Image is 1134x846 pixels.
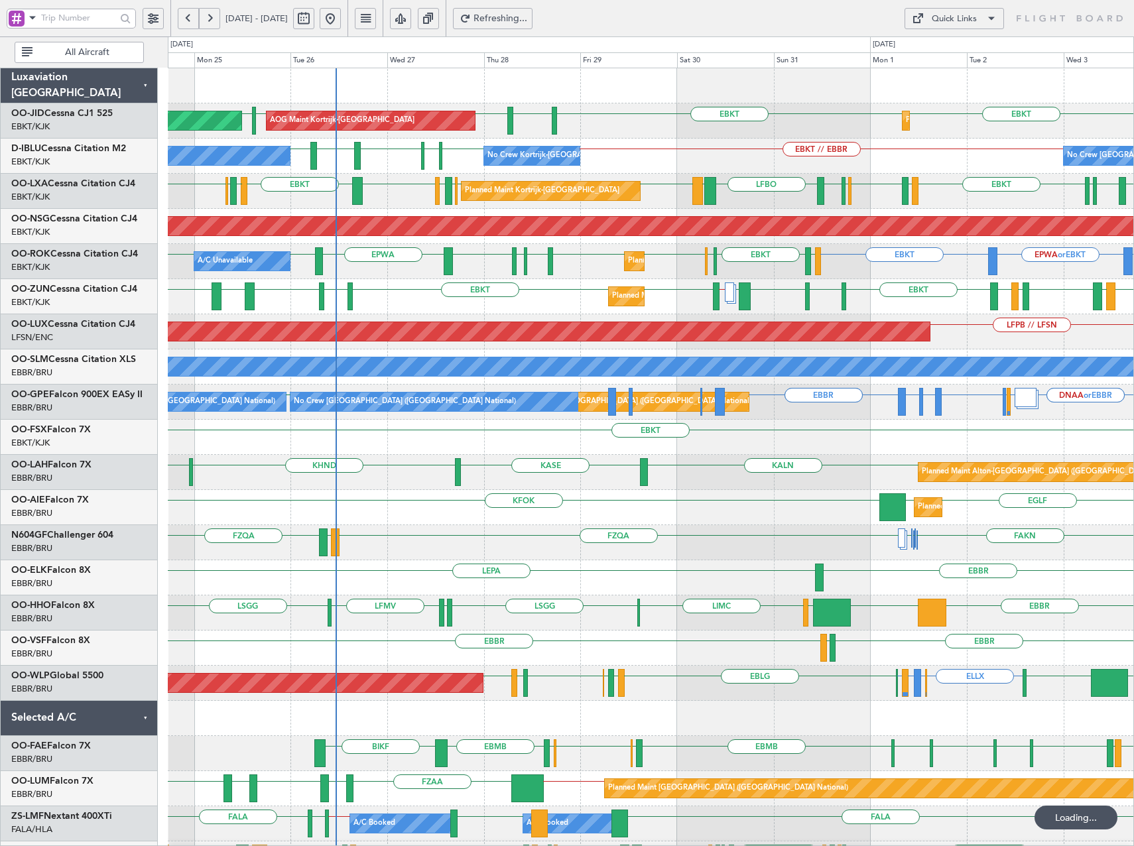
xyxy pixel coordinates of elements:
[11,812,44,821] span: ZS-LMF
[608,778,848,798] div: Planned Maint [GEOGRAPHIC_DATA] ([GEOGRAPHIC_DATA] National)
[612,286,767,306] div: Planned Maint Kortrijk-[GEOGRAPHIC_DATA]
[198,251,253,271] div: A/C Unavailable
[465,181,619,201] div: Planned Maint Kortrijk-[GEOGRAPHIC_DATA]
[11,261,50,273] a: EBKT/KJK
[11,144,41,153] span: D-IBLU
[11,776,94,786] a: OO-LUMFalcon 7X
[11,249,138,259] a: OO-ROKCessna Citation CJ4
[527,814,568,833] div: A/C Booked
[473,14,528,23] span: Refreshing...
[11,753,52,765] a: EBBR/BRU
[35,48,139,57] span: All Aircraft
[11,249,50,259] span: OO-ROK
[11,109,113,118] a: OO-JIDCessna CJ1 525
[11,671,103,680] a: OO-WLPGlobal 5500
[870,52,967,68] div: Mon 1
[11,776,50,786] span: OO-LUM
[11,823,52,835] a: FALA/HLA
[580,52,677,68] div: Fri 29
[270,111,414,131] div: AOG Maint Kortrijk-[GEOGRAPHIC_DATA]
[11,284,137,294] a: OO-ZUNCessna Citation CJ4
[11,320,48,329] span: OO-LUX
[194,52,291,68] div: Mon 25
[11,495,89,505] a: OO-AIEFalcon 7X
[11,577,52,589] a: EBBR/BRU
[11,636,90,645] a: OO-VSFFalcon 8X
[353,814,395,833] div: A/C Booked
[294,392,516,412] div: No Crew [GEOGRAPHIC_DATA] ([GEOGRAPHIC_DATA] National)
[487,146,624,166] div: No Crew Kortrijk-[GEOGRAPHIC_DATA]
[11,741,47,751] span: OO-FAE
[11,390,143,399] a: OO-GPEFalcon 900EX EASy II
[11,741,91,751] a: OO-FAEFalcon 7X
[11,812,112,821] a: ZS-LMFNextant 400XTi
[11,425,91,434] a: OO-FSXFalcon 7X
[11,144,126,153] a: D-IBLUCessna Citation M2
[677,52,774,68] div: Sat 30
[453,8,533,29] button: Refreshing...
[11,320,135,329] a: OO-LUXCessna Citation CJ4
[11,601,51,610] span: OO-HHO
[11,355,136,364] a: OO-SLMCessna Citation XLS
[967,52,1064,68] div: Tue 2
[905,8,1004,29] button: Quick Links
[11,648,52,660] a: EBBR/BRU
[484,52,581,68] div: Thu 28
[11,683,52,695] a: EBBR/BRU
[918,497,1127,517] div: Planned Maint [GEOGRAPHIC_DATA] ([GEOGRAPHIC_DATA])
[11,355,48,364] span: OO-SLM
[11,214,50,223] span: OO-NSG
[11,613,52,625] a: EBBR/BRU
[11,601,95,610] a: OO-HHOFalcon 8X
[11,284,50,294] span: OO-ZUN
[11,425,47,434] span: OO-FSX
[1035,806,1117,829] div: Loading...
[225,13,288,25] span: [DATE] - [DATE]
[11,788,52,800] a: EBBR/BRU
[774,52,871,68] div: Sun 31
[11,179,135,188] a: OO-LXACessna Citation CJ4
[11,460,92,469] a: OO-LAHFalcon 7X
[11,109,44,118] span: OO-JID
[11,530,113,540] a: N604GFChallenger 604
[11,296,50,308] a: EBKT/KJK
[11,530,47,540] span: N604GF
[11,402,52,414] a: EBBR/BRU
[11,542,52,554] a: EBBR/BRU
[11,636,46,645] span: OO-VSF
[15,42,144,63] button: All Aircraft
[11,437,50,449] a: EBKT/KJK
[11,191,50,203] a: EBKT/KJK
[11,671,50,680] span: OO-WLP
[11,121,50,133] a: EBKT/KJK
[873,39,895,50] div: [DATE]
[11,367,52,379] a: EBBR/BRU
[11,156,50,168] a: EBKT/KJK
[170,39,193,50] div: [DATE]
[11,226,50,238] a: EBKT/KJK
[290,52,387,68] div: Tue 26
[932,13,977,26] div: Quick Links
[906,111,1060,131] div: Planned Maint Kortrijk-[GEOGRAPHIC_DATA]
[11,507,52,519] a: EBBR/BRU
[11,214,137,223] a: OO-NSGCessna Citation CJ4
[11,566,47,575] span: OO-ELK
[11,390,49,399] span: OO-GPE
[11,566,91,575] a: OO-ELKFalcon 8X
[628,251,783,271] div: Planned Maint Kortrijk-[GEOGRAPHIC_DATA]
[11,332,53,343] a: LFSN/ENC
[11,472,52,484] a: EBBR/BRU
[41,8,116,28] input: Trip Number
[387,52,484,68] div: Wed 27
[11,495,45,505] span: OO-AIE
[11,179,48,188] span: OO-LXA
[11,460,48,469] span: OO-LAH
